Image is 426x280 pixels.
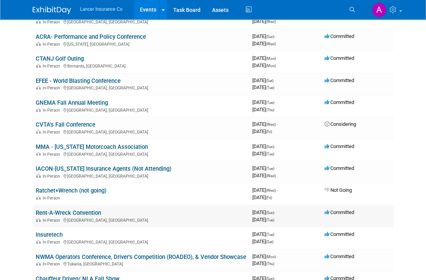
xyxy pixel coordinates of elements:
span: Committed [325,231,354,237]
span: In-Person [43,196,62,201]
div: [GEOGRAPHIC_DATA], [GEOGRAPHIC_DATA] [36,107,246,113]
span: (Tue) [266,218,274,222]
span: (Mon) [266,255,276,259]
img: In-Person Event [36,108,41,112]
span: [DATE] [252,41,276,46]
span: Committed [325,77,354,83]
a: Rent-A-Wreck Convention [36,209,101,216]
span: In-Person [43,86,62,91]
span: (Thu) [266,262,274,266]
span: [DATE] [252,254,278,259]
span: - [275,99,277,105]
a: Ratchet+Wrench (not going) [36,187,106,194]
img: In-Person Event [36,218,41,222]
a: NWMA Operators Conference, Driver's Competition (ROADEO), & Vendor Showcase [36,254,246,260]
span: - [275,77,276,83]
span: [DATE] [252,209,277,215]
span: In-Person [43,240,62,245]
span: Committed [325,165,354,171]
a: Insuretech [36,231,63,238]
span: - [275,165,277,171]
span: (Sun) [266,211,274,215]
span: [DATE] [252,187,278,193]
span: Lancer Insurance Co [80,7,123,12]
img: In-Person Event [36,196,41,199]
span: (Thu) [266,108,274,112]
span: (Sat) [266,79,274,83]
a: EFEE - World Blasting Conference [36,77,121,84]
div: Bernards, [GEOGRAPHIC_DATA] [36,63,246,69]
span: In-Person [43,130,62,135]
span: - [275,209,277,215]
span: [DATE] [252,151,274,156]
span: [DATE] [252,173,276,178]
span: [DATE] [252,128,272,134]
span: In-Person [43,152,62,157]
span: - [275,143,277,149]
img: In-Person Event [36,130,41,133]
span: In-Person [43,218,62,223]
span: In-Person [43,108,62,113]
span: - [277,121,278,127]
div: [GEOGRAPHIC_DATA], [GEOGRAPHIC_DATA] [36,173,246,179]
div: Tukwila, [GEOGRAPHIC_DATA] [36,260,246,267]
span: [DATE] [252,260,274,266]
span: (Tue) [266,86,274,90]
span: In-Person [43,262,62,267]
span: In-Person [43,174,62,179]
a: MMA - [US_STATE] Motorcoach Association [36,143,148,150]
span: - [275,33,277,39]
span: (Wed) [266,188,276,193]
span: - [277,55,278,61]
span: [DATE] [252,77,276,83]
span: [DATE] [252,63,276,68]
span: (Tue) [266,232,274,237]
span: - [277,187,278,193]
span: [DATE] [252,18,276,24]
span: Committed [325,33,354,39]
span: In-Person [43,20,62,25]
a: ACRA- Performance and Policy Conference [36,33,146,40]
span: - [277,254,278,259]
div: [GEOGRAPHIC_DATA], [GEOGRAPHIC_DATA] [36,217,246,223]
img: In-Person Event [36,64,41,68]
span: - [275,231,277,237]
span: [DATE] [252,194,272,200]
span: Considering [325,121,356,127]
img: In-Person Event [36,240,41,244]
span: [DATE] [252,143,277,149]
span: [DATE] [252,33,277,39]
span: (Mon) [266,56,276,61]
img: ExhibitDay [33,7,71,14]
span: Committed [325,254,354,259]
span: (Wed) [266,20,276,24]
div: [US_STATE], [GEOGRAPHIC_DATA] [36,41,246,47]
span: [DATE] [252,231,277,237]
img: In-Person Event [36,20,41,23]
img: In-Person Event [36,174,41,178]
span: Committed [325,55,354,61]
span: (Wed) [266,42,276,46]
div: [GEOGRAPHIC_DATA], [GEOGRAPHIC_DATA] [36,239,246,245]
div: [GEOGRAPHIC_DATA], [GEOGRAPHIC_DATA] [36,18,246,25]
span: [DATE] [252,107,274,112]
span: (Fri) [266,130,272,134]
span: [DATE] [252,121,278,127]
span: (Mon) [266,64,276,68]
a: CTANJ Golf Outing [36,55,84,62]
span: (Tue) [266,152,274,156]
div: [GEOGRAPHIC_DATA], [GEOGRAPHIC_DATA] [36,151,246,157]
span: In-Person [43,64,62,69]
a: GNEMA Fall Annual Meeting [36,99,108,106]
a: CVTA's Fall Conference [36,121,95,128]
span: (Tue) [266,166,274,171]
span: Committed [325,143,354,149]
div: [GEOGRAPHIC_DATA], [GEOGRAPHIC_DATA] [36,84,246,91]
img: In-Person Event [36,152,41,156]
span: (Wed) [266,122,276,127]
img: In-Person Event [36,42,41,46]
span: (Wed) [266,174,276,178]
img: In-Person Event [36,86,41,89]
span: (Sun) [266,145,274,149]
img: Ann Barron [372,3,386,17]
